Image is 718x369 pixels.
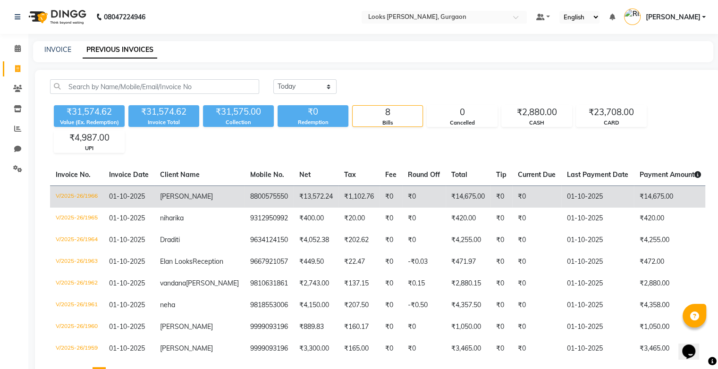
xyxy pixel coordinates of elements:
div: ₹31,575.00 [203,105,274,118]
td: ₹22.47 [338,251,380,273]
img: logo [24,4,89,30]
td: ₹1,050.00 [446,316,490,338]
span: Round Off [408,170,440,179]
td: ₹2,880.15 [446,273,490,294]
span: [PERSON_NAME] [186,279,239,287]
td: V/2025-26/1962 [50,273,103,294]
td: ₹2,743.00 [294,273,338,294]
td: 9810631861 [245,273,294,294]
td: ₹0 [512,294,561,316]
span: Reception [193,257,223,266]
td: 9634124150 [245,229,294,251]
td: V/2025-26/1966 [50,185,103,208]
td: ₹0 [512,316,561,338]
td: ₹0 [380,338,402,360]
span: Elan Looks [160,257,193,266]
td: V/2025-26/1963 [50,251,103,273]
span: Payment Amount [640,170,701,179]
div: Invoice Total [128,118,199,126]
td: ₹0 [490,208,512,229]
span: [PERSON_NAME] [160,322,213,331]
td: ₹0 [512,338,561,360]
td: -₹0.50 [402,294,446,316]
td: ₹14,675.00 [634,185,707,208]
span: [PERSON_NAME] [160,344,213,352]
span: Last Payment Date [567,170,628,179]
td: 01-10-2025 [561,294,634,316]
td: ₹4,357.50 [446,294,490,316]
td: ₹471.97 [446,251,490,273]
span: neha [160,301,175,309]
td: V/2025-26/1959 [50,338,103,360]
td: ₹4,358.00 [634,294,707,316]
td: ₹0 [490,251,512,273]
span: Invoice No. [56,170,91,179]
span: [PERSON_NAME] [160,192,213,201]
td: 01-10-2025 [561,185,634,208]
span: niharika [160,214,184,222]
span: Tax [344,170,356,179]
div: ₹0 [278,105,348,118]
div: Cancelled [427,119,497,127]
td: ₹137.15 [338,273,380,294]
td: ₹420.00 [446,208,490,229]
td: 01-10-2025 [561,316,634,338]
td: ₹14,675.00 [446,185,490,208]
span: 01-10-2025 [109,235,145,244]
td: ₹1,102.76 [338,185,380,208]
td: ₹4,150.00 [294,294,338,316]
td: ₹3,465.00 [446,338,490,360]
td: -₹0.03 [402,251,446,273]
td: 9818553006 [245,294,294,316]
td: ₹0 [380,316,402,338]
td: ₹0 [512,273,561,294]
td: V/2025-26/1965 [50,208,103,229]
td: ₹400.00 [294,208,338,229]
td: ₹160.17 [338,316,380,338]
span: vandana [160,279,186,287]
td: ₹4,052.38 [294,229,338,251]
span: 01-10-2025 [109,192,145,201]
span: 01-10-2025 [109,344,145,352]
td: ₹0 [490,185,512,208]
td: ₹3,465.00 [634,338,707,360]
div: UPI [54,144,124,152]
div: Value (Ex. Redemption) [54,118,125,126]
td: ₹0 [380,273,402,294]
td: 8800575550 [245,185,294,208]
span: 01-10-2025 [109,279,145,287]
input: Search by Name/Mobile/Email/Invoice No [50,79,259,94]
td: ₹0 [512,229,561,251]
a: PREVIOUS INVOICES [83,42,157,59]
span: 01-10-2025 [109,214,145,222]
div: ₹2,880.00 [502,106,572,119]
td: ₹0 [380,208,402,229]
td: ₹13,572.24 [294,185,338,208]
span: Mobile No. [250,170,284,179]
td: 01-10-2025 [561,273,634,294]
td: 01-10-2025 [561,251,634,273]
div: 0 [427,106,497,119]
td: ₹889.83 [294,316,338,338]
td: ₹0 [380,229,402,251]
td: V/2025-26/1964 [50,229,103,251]
td: ₹1,050.00 [634,316,707,338]
td: V/2025-26/1961 [50,294,103,316]
span: Dr [160,235,167,244]
div: Redemption [278,118,348,126]
td: ₹0 [490,294,512,316]
td: ₹0 [512,251,561,273]
div: CARD [576,119,646,127]
td: ₹0 [402,338,446,360]
a: INVOICE [44,45,71,54]
div: ₹31,574.62 [128,105,199,118]
span: Fee [385,170,397,179]
div: ₹4,987.00 [54,131,124,144]
td: ₹0 [402,316,446,338]
td: ₹0 [490,316,512,338]
div: Bills [353,119,422,127]
td: 01-10-2025 [561,338,634,360]
div: ₹23,708.00 [576,106,646,119]
span: [PERSON_NAME] [645,12,700,22]
td: V/2025-26/1960 [50,316,103,338]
